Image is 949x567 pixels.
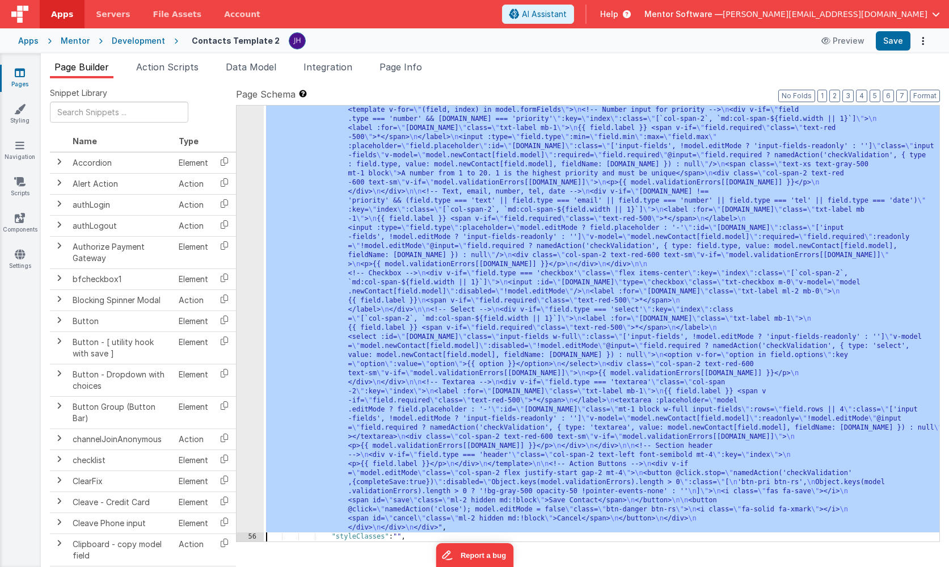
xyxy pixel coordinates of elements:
td: Element [174,492,213,513]
td: Element [174,396,213,429]
button: 7 [896,90,908,102]
td: ClearFix [68,471,174,492]
button: AI Assistant [502,5,574,24]
td: Element [174,310,213,331]
td: Element [174,236,213,268]
button: Save [876,31,910,51]
button: 4 [856,90,867,102]
span: AI Assistant [522,9,567,20]
span: Name [73,136,97,146]
td: Element [174,331,213,364]
td: Action [174,215,213,236]
span: Integration [303,61,352,73]
td: Element [174,364,213,396]
td: Blocking Spinner Modal [68,289,174,310]
td: channelJoinAnonymous [68,429,174,450]
td: Button Group (Button Bar) [68,396,174,429]
span: Apps [51,9,73,20]
button: Options [915,33,931,49]
span: Page Info [379,61,422,73]
span: Help [600,9,618,20]
td: Action [174,173,213,194]
div: Apps [18,35,39,47]
iframe: Marker.io feedback button [436,543,513,567]
button: Preview [815,32,871,50]
td: Element [174,152,213,174]
button: Mentor Software — [PERSON_NAME][EMAIL_ADDRESS][DOMAIN_NAME] [644,9,940,20]
span: Type [179,136,199,146]
td: Button [68,310,174,331]
img: c2badad8aad3a9dfc60afe8632b41ba8 [289,33,305,49]
button: 1 [817,90,827,102]
button: No Folds [778,90,815,102]
td: Element [174,471,213,492]
td: Authorize Payment Gateway [68,236,174,268]
td: Button - Dropdown with choices [68,364,174,396]
td: Action [174,194,213,215]
span: Data Model [226,61,276,73]
td: Action [174,534,213,566]
td: checklist [68,450,174,471]
span: Snippet Library [50,87,107,99]
span: Mentor Software — [644,9,723,20]
td: Cleave Phone input [68,513,174,534]
h4: Contacts Template 2 [192,36,280,45]
td: Element [174,513,213,534]
span: File Assets [153,9,202,20]
div: 56 [237,532,264,541]
td: Accordion [68,152,174,174]
div: Development [112,35,165,47]
td: Cleave - Credit Card [68,492,174,513]
td: bfcheckbox1 [68,268,174,289]
td: Element [174,450,213,471]
td: Action [174,289,213,310]
td: authLogin [68,194,174,215]
span: [PERSON_NAME][EMAIL_ADDRESS][DOMAIN_NAME] [723,9,927,20]
td: Clipboard - copy model field [68,534,174,566]
div: Mentor [61,35,90,47]
td: Element [174,268,213,289]
span: Action Scripts [136,61,199,73]
button: 2 [829,90,840,102]
td: authLogout [68,215,174,236]
button: Format [910,90,940,102]
td: Action [174,429,213,450]
span: Page Schema [236,87,296,101]
button: 3 [842,90,854,102]
button: 6 [883,90,894,102]
td: Alert Action [68,173,174,194]
span: Servers [96,9,130,20]
input: Search Snippets ... [50,102,188,123]
span: Page Builder [54,61,109,73]
td: Button - [ utility hook with save ] [68,331,174,364]
button: 5 [870,90,880,102]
